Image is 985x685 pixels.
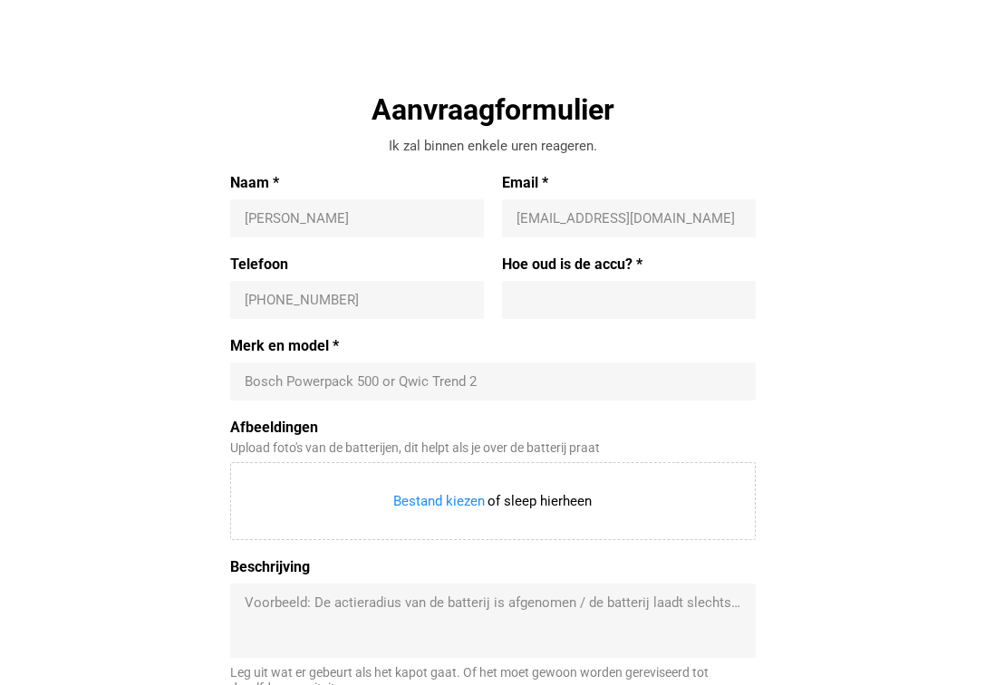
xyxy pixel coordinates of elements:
label: Hoe oud is de accu? * [502,256,756,274]
label: Naam * [230,174,484,192]
div: Aanvraagformulier [230,91,756,129]
input: Email * [517,209,741,227]
div: Upload foto's van de batterijen, dit helpt als je over de batterij praat [230,440,756,456]
div: Ik zal binnen enkele uren reageren. [230,137,756,156]
label: Beschrijving [230,558,756,576]
input: Naam * [245,209,469,227]
label: Merk en model * [230,337,756,355]
input: Merk en model * [245,372,741,391]
label: Email * [502,174,756,192]
input: +31 647493275 [245,291,469,309]
label: Afbeeldingen [230,419,756,437]
label: Telefoon [230,256,484,274]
